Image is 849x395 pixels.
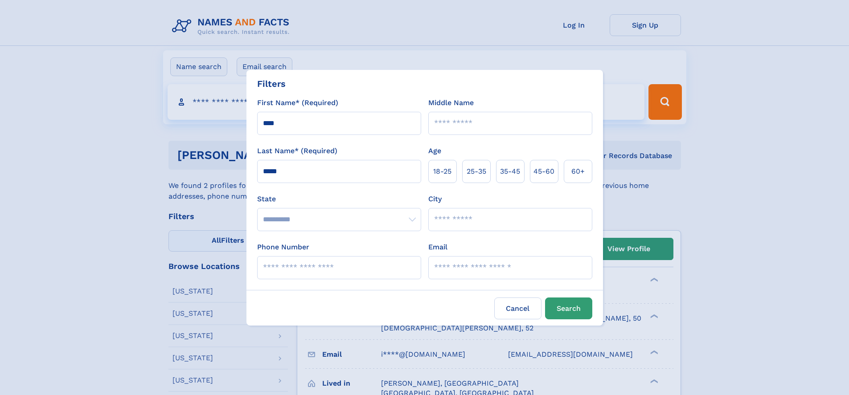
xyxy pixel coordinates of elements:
span: 35‑45 [500,166,520,177]
span: 25‑35 [467,166,486,177]
label: State [257,194,421,204]
label: City [428,194,442,204]
span: 45‑60 [533,166,554,177]
label: First Name* (Required) [257,98,338,108]
label: Age [428,146,441,156]
span: 60+ [571,166,585,177]
label: Middle Name [428,98,474,108]
label: Last Name* (Required) [257,146,337,156]
div: Filters [257,77,286,90]
label: Cancel [494,297,541,319]
button: Search [545,297,592,319]
label: Phone Number [257,242,309,252]
span: 18‑25 [433,166,451,177]
label: Email [428,242,447,252]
